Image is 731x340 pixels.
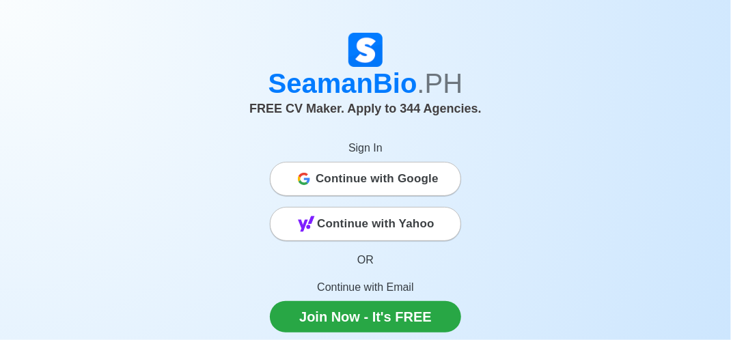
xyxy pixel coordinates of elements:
[270,207,461,241] button: Continue with Yahoo
[316,165,439,193] span: Continue with Google
[270,140,461,156] p: Sign In
[348,33,383,67] img: Logo
[270,252,461,268] p: OR
[48,67,683,100] h1: SeamanBio
[317,210,435,238] span: Continue with Yahoo
[249,102,482,115] span: FREE CV Maker. Apply to 344 Agencies.
[270,279,461,296] p: Continue with Email
[417,68,463,98] span: .PH
[270,301,461,332] a: Join Now - It's FREE
[270,162,461,196] button: Continue with Google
